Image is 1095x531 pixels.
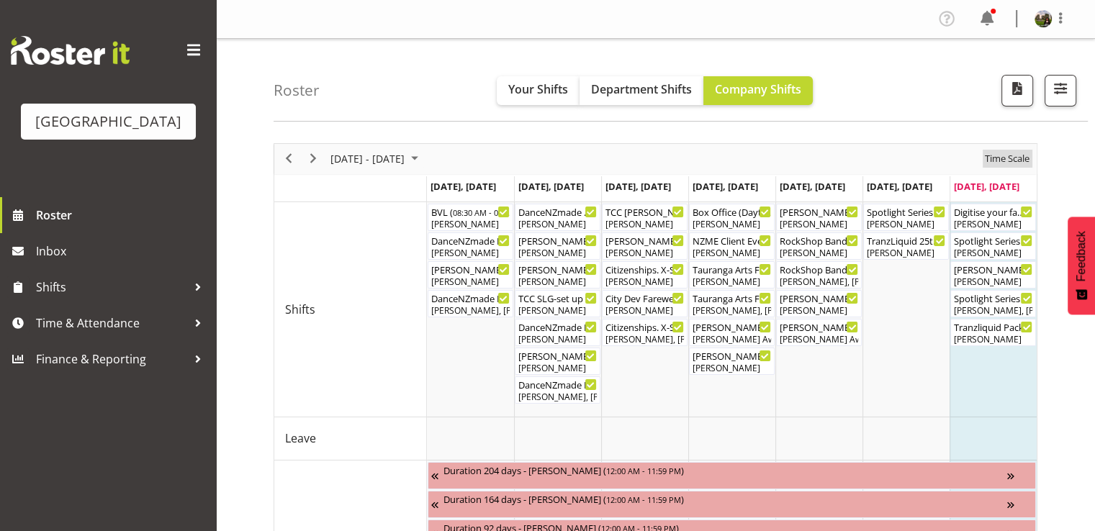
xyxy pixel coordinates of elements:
div: TranzLiquid 25th birthday Cargo Shed ( ) [867,233,945,248]
div: Digitise your family photographs - workshop ( ) [954,204,1032,219]
div: [PERSON_NAME], [PERSON_NAME], [PERSON_NAME], [PERSON_NAME], [PERSON_NAME], [PERSON_NAME] [693,304,771,317]
button: Company Shifts [703,76,813,105]
div: [PERSON_NAME] - Box Office - ROCKQUEST ( ) [780,291,858,305]
div: Shifts"s event - Bower Real Estate Begin From Tuesday, August 12, 2025 at 8:30:00 AM GMT+12:00 En... [515,232,600,260]
div: [PERSON_NAME] [518,362,597,375]
div: Shifts"s event - Bobby Lea - Launch Festival Begin From Thursday, August 14, 2025 at 5:30:00 PM G... [689,319,775,346]
div: [PERSON_NAME] -Spotlight Series - Troupes - Creative ( ) [954,262,1032,276]
span: Roster [36,204,209,226]
div: Shifts"s event - RockShop Bandquest 2025 FOHM Shift Begin From Friday, August 15, 2025 at 4:45:00... [776,232,862,260]
div: [PERSON_NAME] [954,276,1032,289]
div: previous period [276,144,301,174]
div: TCC [PERSON_NAME] ( ) [605,204,684,219]
div: [PERSON_NAME] [518,247,597,260]
div: [PERSON_NAME] [605,247,684,260]
div: [PERSON_NAME] [605,276,684,289]
button: Download a PDF of the roster according to the set date range. [1001,75,1033,106]
td: Leave resource [274,417,427,460]
div: Shifts"s event - Digitise your family photographs - workshop Begin From Sunday, August 17, 2025 a... [950,204,1036,231]
button: Department Shifts [580,76,703,105]
div: Shifts"s event - DanceNZmade Interschool Comp 2025 FOHM Shift Begin From Tuesday, August 12, 2025... [515,319,600,346]
div: [PERSON_NAME] [954,333,1032,346]
div: [PERSON_NAME], [PERSON_NAME], [PERSON_NAME], [PERSON_NAME], [PERSON_NAME], [PERSON_NAME] [431,304,510,317]
span: Finance & Reporting [36,348,187,370]
div: [PERSON_NAME], [PERSON_NAME], [PERSON_NAME] [605,333,684,346]
div: Shifts"s event - DanceNZmade Interschool Comp 2025 FOHM Shift Begin From Monday, August 11, 2025 ... [428,232,513,260]
div: [PERSON_NAME] - Box Office (Daytime Shifts) ( ) [518,262,597,276]
div: NZME Client Event Cargo Shed ( ) [693,233,771,248]
div: DanceNZmade Interschool Comp 2025 FOHM Shift ( ) [431,233,510,248]
div: [PERSON_NAME] - Launch Festival ( ) [693,319,771,334]
span: Leave [285,430,316,447]
div: [PERSON_NAME] [867,247,945,260]
button: August 2025 [328,150,425,168]
div: Shifts"s event - Valerie -Spotlight Series - Troupes - Creative Begin From Sunday, August 17, 202... [950,261,1036,289]
button: Filter Shifts [1045,75,1076,106]
span: [DATE], [DATE] [605,180,671,193]
div: [PERSON_NAME] [518,304,597,317]
div: [PERSON_NAME], [PERSON_NAME], [PERSON_NAME], [PERSON_NAME], [PERSON_NAME], [PERSON_NAME] [518,391,597,404]
div: Duration 164 days - [PERSON_NAME] ( ) [443,491,1007,506]
button: Next [304,150,323,168]
div: Shifts"s event - Tauranga Arts Festival Launch Begin From Thursday, August 14, 2025 at 3:45:00 PM... [689,290,775,317]
button: Time Scale [983,150,1032,168]
div: [PERSON_NAME] [431,247,510,260]
div: [PERSON_NAME] [693,276,771,289]
h4: Roster [274,82,320,99]
button: Feedback - Show survey [1068,217,1095,314]
div: Shifts"s event - DAVID - Launch - Arts Festival Begin From Thursday, August 14, 2025 at 6:00:00 P... [689,348,775,375]
div: [PERSON_NAME] [867,218,945,231]
div: [PERSON_NAME] [431,218,510,231]
div: Shifts"s event - Tranzliquid Pack out Cargo Shed Begin From Sunday, August 17, 2025 at 10:00:00 A... [950,319,1036,346]
div: Shifts"s event - Citizenships. X-Space. FOHM Begin From Wednesday, August 13, 2025 at 1:00:00 PM ... [602,261,688,289]
span: Shifts [285,301,315,318]
div: Unavailability"s event - Duration 204 days - Fiona Macnab Begin From Monday, March 10, 2025 at 12... [428,462,1036,489]
div: [PERSON_NAME] - DanceNZmade ( ) [518,348,597,363]
div: Unavailability"s event - Duration 164 days - Ailie Rundle Begin From Friday, March 21, 2025 at 12... [428,491,1036,518]
span: Inbox [36,240,209,262]
div: [PERSON_NAME] [954,247,1032,260]
span: [DATE], [DATE] [693,180,758,193]
div: Shifts"s event - Box Office (Daytime Shifts) Begin From Thursday, August 14, 2025 at 10:00:00 AM ... [689,204,775,231]
div: Shifts"s event - DanceNZmade Minder Shift Begin From Tuesday, August 12, 2025 at 8:00:00 AM GMT+1... [515,204,600,231]
div: [PERSON_NAME] [693,247,771,260]
button: Previous [279,150,299,168]
span: Shifts [36,276,187,298]
div: Citizenships. X-Space ( ) [605,319,684,334]
div: DanceNZmade Interschool Comp 2025 FOHM Shift ( ) [518,319,597,334]
div: Shifts"s event - NZME Client Event Cargo Shed Begin From Thursday, August 14, 2025 at 11:45:00 AM... [689,232,775,260]
div: [PERSON_NAME] Real Estate ( ) [518,233,597,248]
div: RockShop Bandquest 2025 FOHM Shift ( ) [780,233,858,248]
div: [PERSON_NAME] [693,218,771,231]
div: [PERSON_NAME] [780,218,858,231]
div: Shifts"s event - Spotlight Series by Create the Bay (Troupes) FOHM Shift Begin From Sunday, Augus... [950,232,1036,260]
span: Feedback [1075,231,1088,281]
div: next period [301,144,325,174]
div: Citizenships. X-Space. FOHM ( ) [605,262,684,276]
div: Shifts"s event - Spotlight Series by Create the Bay (Troupes) Begin From Sunday, August 17, 2025 ... [950,290,1036,317]
div: DanceNZmade Interschool Comp 2025 ( ) [518,377,597,391]
div: Shifts"s event - TCC Donna Karl - SLG Begin From Wednesday, August 13, 2025 at 7:00:00 AM GMT+12:... [602,204,688,231]
span: 12:00 AM - 11:59 PM [606,465,681,476]
div: DanceNZmade Interschool Comp 2025 ( ) [431,291,510,305]
div: Duration 204 days - [PERSON_NAME] ( ) [443,463,1007,477]
div: Shifts"s event - Bobby - Lea - Rockquest Begin From Friday, August 15, 2025 at 5:30:00 PM GMT+12:... [776,319,862,346]
span: 12:00 AM - 11:59 PM [606,494,681,505]
div: Shifts"s event - Citizenships. X-Space Begin From Wednesday, August 13, 2025 at 2:00:00 PM GMT+12... [602,319,688,346]
span: [DATE], [DATE] [780,180,845,193]
div: [PERSON_NAME] - Launch - Arts Festival ( ) [693,348,771,363]
div: DanceNZmade Minder Shift ( ) [518,204,597,219]
div: [PERSON_NAME] [431,276,510,289]
span: [DATE], [DATE] [954,180,1019,193]
div: Shifts"s event - DanceNZmade Interschool Comp 2025 Begin From Tuesday, August 12, 2025 at 5:00:00... [515,376,600,404]
div: Shifts"s event - Tauranga Arts Festival Launch FOHM Shift Begin From Thursday, August 14, 2025 at... [689,261,775,289]
div: Tauranga Arts Festival Launch ( ) [693,291,771,305]
div: [PERSON_NAME] [518,333,597,346]
div: [PERSON_NAME] - Box Office (Daytime Shifts) ( ) [605,233,684,248]
div: Spotlight Series by Create the Bay (Troupes) FOHM Shift ( ) [954,233,1032,248]
div: Shifts"s event - TranzLiquid 25th birthday Cargo Shed Begin From Saturday, August 16, 2025 at 1:3... [863,232,949,260]
div: [PERSON_NAME] [693,362,771,375]
img: valerie-donaldson30b84046e2fb4b3171eb6bf86b7ff7f4.png [1035,10,1052,27]
span: [DATE] - [DATE] [329,150,406,168]
div: City Dev Farewell - Terrace Rooms ( ) [605,291,684,305]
